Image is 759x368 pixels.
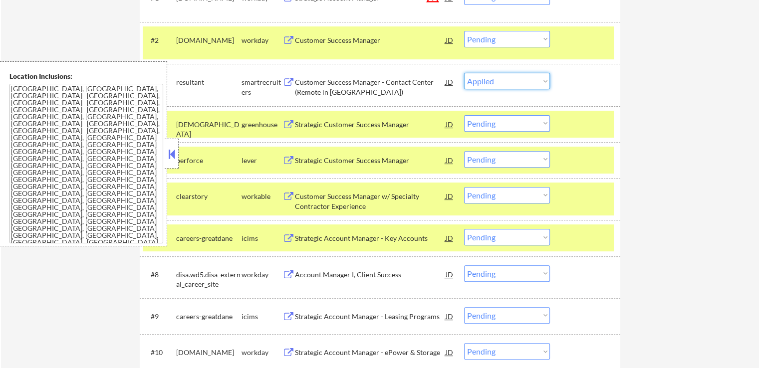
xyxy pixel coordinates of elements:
[445,343,455,361] div: JD
[295,191,446,211] div: Customer Success Manager w/ Specialty Contractor Experience
[242,312,282,322] div: icims
[176,156,242,166] div: perforce
[176,348,242,358] div: [DOMAIN_NAME]
[176,270,242,289] div: disa.wd5.disa_external_career_site
[295,270,446,280] div: Account Manager I, Client Success
[445,187,455,205] div: JD
[176,35,242,45] div: [DOMAIN_NAME]
[445,265,455,283] div: JD
[445,229,455,247] div: JD
[242,191,282,201] div: workable
[445,31,455,49] div: JD
[295,35,446,45] div: Customer Success Manager
[295,348,446,358] div: Strategic Account Manager - ePower & Storage
[242,77,282,97] div: smartrecruiters
[176,312,242,322] div: careers-greatdane
[242,120,282,130] div: greenhouse
[445,151,455,169] div: JD
[151,348,168,358] div: #10
[9,71,163,81] div: Location Inclusions:
[242,233,282,243] div: icims
[176,191,242,201] div: clearstory
[176,233,242,243] div: careers-greatdane
[445,307,455,325] div: JD
[295,156,446,166] div: Strategic Customer Success Manager
[242,270,282,280] div: workday
[176,120,242,139] div: [DEMOGRAPHIC_DATA]
[445,115,455,133] div: JD
[151,35,168,45] div: #2
[295,120,446,130] div: Strategic Customer Success Manager
[445,73,455,91] div: JD
[151,270,168,280] div: #8
[242,35,282,45] div: workday
[151,312,168,322] div: #9
[295,312,446,322] div: Strategic Account Manager - Leasing Programs
[295,77,446,97] div: Customer Success Manager - Contact Center (Remote in [GEOGRAPHIC_DATA])
[242,156,282,166] div: lever
[242,348,282,358] div: workday
[295,233,446,243] div: Strategic Account Manager - Key Accounts
[176,77,242,87] div: resultant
